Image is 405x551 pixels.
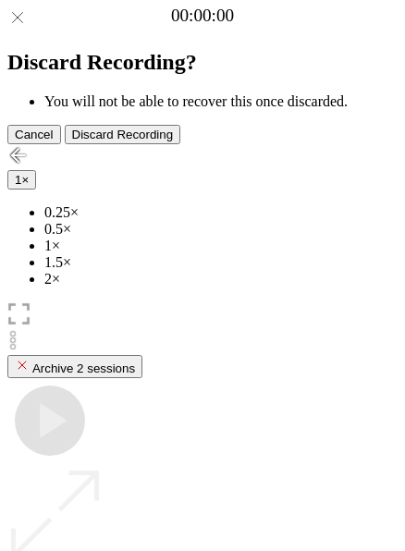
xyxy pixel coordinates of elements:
div: Archive 2 sessions [15,358,135,375]
button: Archive 2 sessions [7,355,142,378]
button: Discard Recording [65,125,181,144]
li: 1× [44,238,398,254]
button: Cancel [7,125,61,144]
li: 2× [44,271,398,288]
button: 1× [7,170,36,190]
a: 00:00:00 [171,6,234,26]
li: You will not be able to recover this once discarded. [44,93,398,110]
li: 0.25× [44,204,398,221]
li: 0.5× [44,221,398,238]
li: 1.5× [44,254,398,271]
h2: Discard Recording? [7,50,398,75]
span: 1 [15,173,21,187]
